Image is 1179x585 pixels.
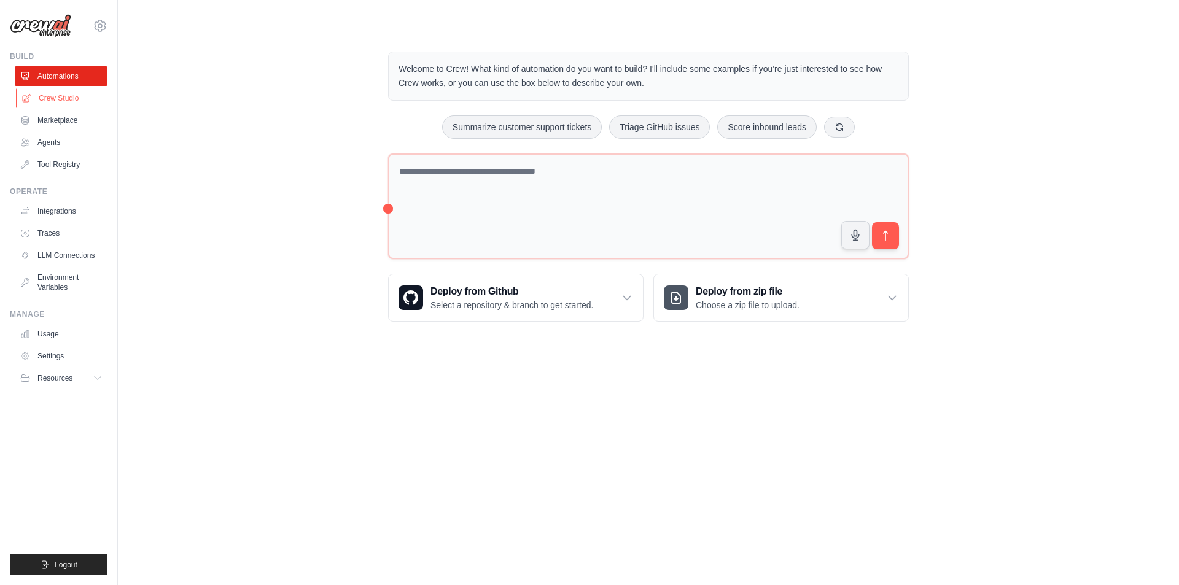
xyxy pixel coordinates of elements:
[10,309,107,319] div: Manage
[15,268,107,297] a: Environment Variables
[15,223,107,243] a: Traces
[696,284,800,299] h3: Deploy from zip file
[15,133,107,152] a: Agents
[399,62,898,90] p: Welcome to Crew! What kind of automation do you want to build? I'll include some examples if you'...
[430,284,593,299] h3: Deploy from Github
[16,88,109,108] a: Crew Studio
[717,115,817,139] button: Score inbound leads
[1118,526,1179,585] iframe: Chat Widget
[15,368,107,388] button: Resources
[15,324,107,344] a: Usage
[15,346,107,366] a: Settings
[15,201,107,221] a: Integrations
[10,187,107,196] div: Operate
[37,373,72,383] span: Resources
[696,299,800,311] p: Choose a zip file to upload.
[15,66,107,86] a: Automations
[442,115,602,139] button: Summarize customer support tickets
[15,110,107,130] a: Marketplace
[55,560,77,570] span: Logout
[10,52,107,61] div: Build
[430,299,593,311] p: Select a repository & branch to get started.
[10,14,71,37] img: Logo
[609,115,710,139] button: Triage GitHub issues
[15,246,107,265] a: LLM Connections
[15,155,107,174] a: Tool Registry
[10,554,107,575] button: Logout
